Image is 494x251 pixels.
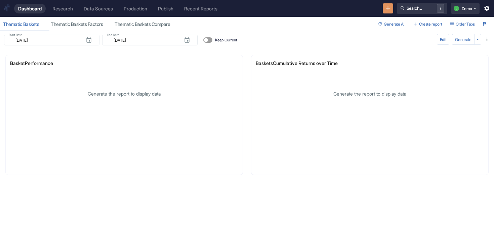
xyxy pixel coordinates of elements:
[397,3,447,14] button: Search.../
[84,6,113,11] div: Data Sources
[124,6,147,11] div: Production
[267,90,472,97] p: Generate the report to display data
[51,21,109,27] div: Thematic Baskets Factors
[48,4,77,13] a: Research
[120,4,151,13] a: Production
[480,19,490,30] button: Launch Tour
[256,60,348,67] p: Baskets Cumulative Returns over Time
[454,6,459,11] div: L
[22,90,227,97] p: Generate the report to display data
[107,33,119,37] label: End Date
[215,37,237,43] span: Keep Current
[154,4,177,13] a: Publish
[437,34,450,45] button: config
[158,6,173,11] div: Publish
[376,19,408,30] button: Generate All
[11,36,80,44] input: yyyy-mm-dd
[10,60,64,67] p: Basket Performance
[383,3,393,14] button: New Resource
[180,4,221,13] a: Recent Reports
[110,36,178,44] input: yyyy-mm-dd
[3,21,45,27] div: Thematic Baskets
[80,4,117,13] a: Data Sources
[18,6,42,11] div: Dashboard
[451,3,480,14] button: LDemo
[14,4,46,13] a: Dashboard
[184,6,217,11] div: Recent Reports
[0,17,376,31] div: dashboard tabs
[448,19,478,30] button: Order Tabs
[52,6,73,11] div: Research
[9,33,22,37] label: Start Date
[115,21,176,27] div: Thematic Baskets Compare
[411,19,445,30] button: Create report
[452,34,474,45] button: Generate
